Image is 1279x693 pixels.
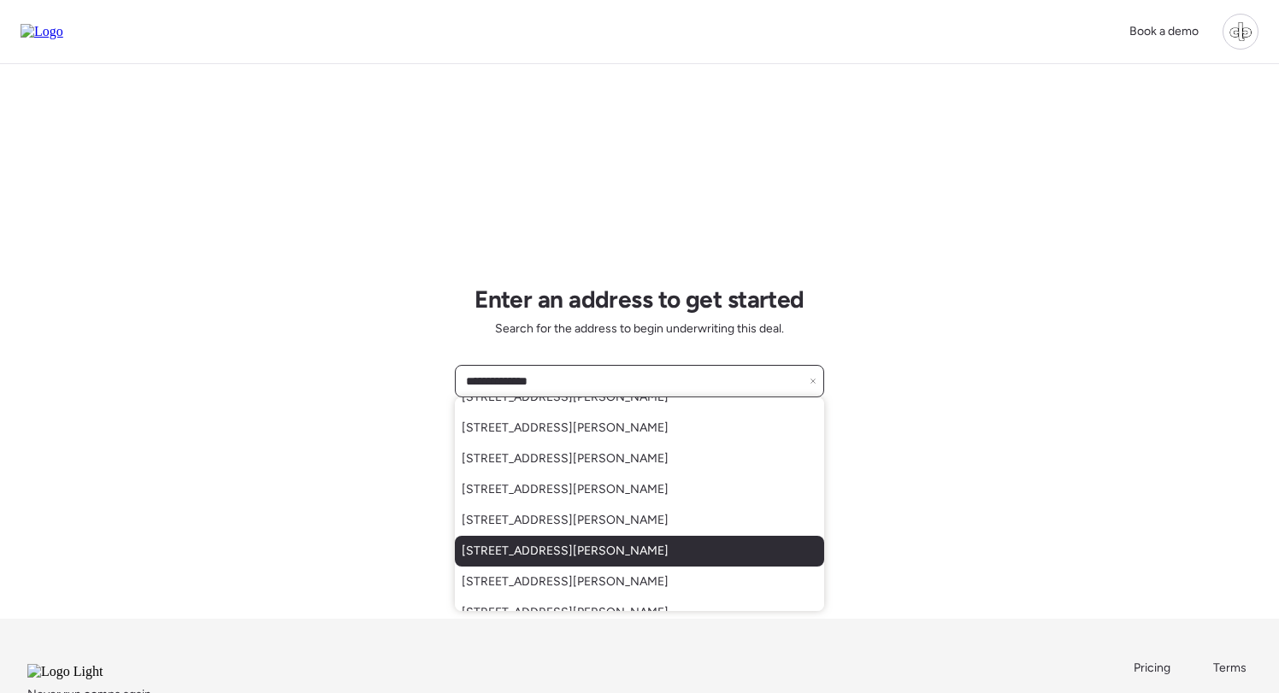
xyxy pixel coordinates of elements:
[1129,24,1199,38] span: Book a demo
[474,285,805,314] h1: Enter an address to get started
[462,573,669,590] span: [STREET_ADDRESS][PERSON_NAME]
[1213,661,1247,675] span: Terms
[21,24,63,39] img: Logo
[462,389,669,406] span: [STREET_ADDRESS][PERSON_NAME]
[1134,661,1170,675] span: Pricing
[462,481,669,498] span: [STREET_ADDRESS][PERSON_NAME]
[462,604,669,621] span: [STREET_ADDRESS][PERSON_NAME]
[462,450,669,467] span: [STREET_ADDRESS][PERSON_NAME]
[495,320,784,338] span: Search for the address to begin underwriting this deal.
[1213,660,1252,677] a: Terms
[27,664,149,679] img: Logo Light
[1134,660,1172,677] a: Pricing
[462,420,669,437] span: [STREET_ADDRESS][PERSON_NAME]
[462,512,669,529] span: [STREET_ADDRESS][PERSON_NAME]
[462,543,669,560] span: [STREET_ADDRESS][PERSON_NAME]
